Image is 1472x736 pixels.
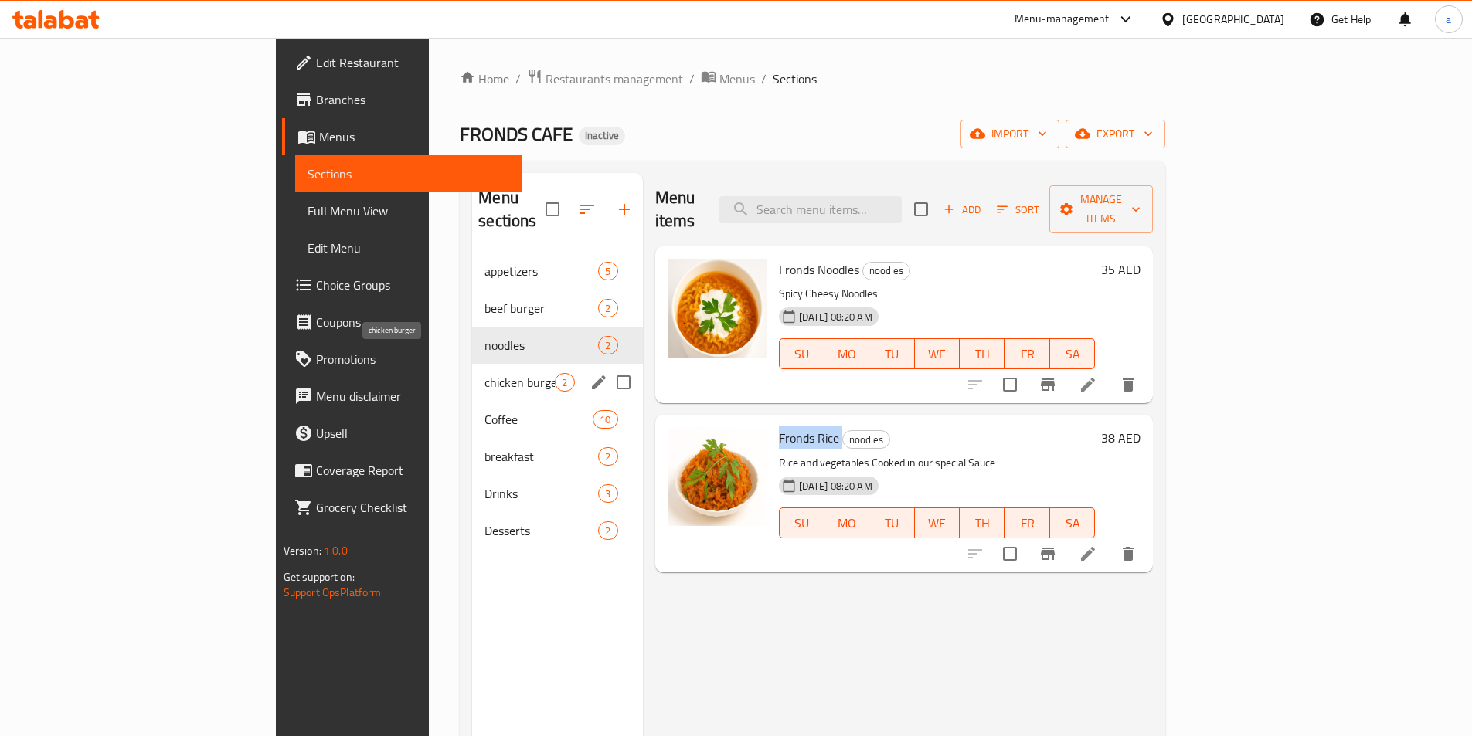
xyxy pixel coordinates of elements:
a: Full Menu View [295,192,522,229]
div: noodles2 [472,327,642,364]
button: TU [869,507,914,538]
span: 1.0.0 [324,541,348,561]
button: export [1066,120,1165,148]
span: SA [1056,512,1089,534]
span: 5 [599,264,617,279]
a: Restaurants management [527,69,683,89]
button: edit [587,371,610,394]
span: Add item [937,198,987,222]
span: SU [786,343,818,365]
span: Add [941,201,983,219]
span: Branches [316,90,509,109]
a: Promotions [282,341,522,378]
a: Branches [282,81,522,118]
div: noodles [842,430,890,449]
span: Fronds Noodles [779,258,859,281]
span: Edit Restaurant [316,53,509,72]
button: Manage items [1049,185,1153,233]
span: TU [875,512,908,534]
span: Promotions [316,350,509,368]
a: Edit menu item [1079,375,1097,394]
span: chicken burger [484,373,555,392]
span: FR [1011,512,1043,534]
span: Fronds Rice [779,426,839,449]
a: Support.OpsPlatform [284,582,382,602]
span: WE [921,512,954,534]
span: 2 [599,338,617,353]
span: MO [831,343,863,365]
button: Add [937,198,987,222]
button: delete [1110,366,1147,403]
button: FR [1005,507,1049,538]
button: MO [824,338,869,369]
span: noodles [863,262,909,280]
img: Fronds Rice [668,427,767,526]
span: SU [786,512,818,534]
div: Menu-management [1015,10,1110,29]
span: export [1078,124,1153,144]
button: SU [779,507,824,538]
div: Coffee10 [472,401,642,438]
div: items [598,484,617,503]
a: Grocery Checklist [282,489,522,526]
span: Select all sections [536,193,569,226]
span: import [973,124,1047,144]
div: items [555,373,574,392]
div: noodles [862,262,910,280]
span: appetizers [484,262,598,280]
a: Sections [295,155,522,192]
a: Edit Menu [295,229,522,266]
span: 2 [556,375,573,390]
span: [DATE] 08:20 AM [793,310,879,324]
span: Grocery Checklist [316,498,509,517]
div: items [598,299,617,317]
span: noodles [484,336,598,354]
div: items [598,521,617,540]
span: Get support on: [284,567,355,587]
span: 2 [599,524,617,538]
div: Drinks3 [472,475,642,512]
span: Menu disclaimer [316,387,509,405]
button: import [960,120,1059,148]
span: Restaurants management [546,70,683,88]
a: Coverage Report [282,452,522,489]
button: delete [1110,535,1147,572]
button: WE [915,507,960,538]
span: a [1446,11,1451,28]
a: Upsell [282,415,522,452]
nav: Menu sections [472,246,642,555]
a: Menu disclaimer [282,378,522,415]
span: Select to update [994,538,1026,570]
button: Sort [993,198,1043,222]
span: TH [966,512,998,534]
div: breakfast2 [472,438,642,475]
span: Edit Menu [308,239,509,257]
span: TU [875,343,908,365]
li: / [761,70,767,88]
span: 10 [593,412,617,427]
span: breakfast [484,447,598,466]
span: Choice Groups [316,276,509,294]
span: Drinks [484,484,598,503]
a: Choice Groups [282,266,522,304]
button: MO [824,507,869,538]
span: Manage items [1062,190,1141,229]
div: Desserts2 [472,512,642,549]
span: WE [921,343,954,365]
span: Coupons [316,313,509,331]
img: Fronds Noodles [668,259,767,358]
p: Spicy Cheesy Noodles [779,284,1096,304]
span: Full Menu View [308,202,509,220]
button: SA [1050,338,1095,369]
span: TH [966,343,998,365]
span: Sort sections [569,191,606,228]
h6: 38 AED [1101,427,1141,449]
h6: 35 AED [1101,259,1141,280]
span: FR [1011,343,1043,365]
span: [DATE] 08:20 AM [793,479,879,493]
nav: breadcrumb [460,69,1165,89]
span: Sort items [987,198,1049,222]
a: Coupons [282,304,522,341]
span: beef burger [484,299,598,317]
